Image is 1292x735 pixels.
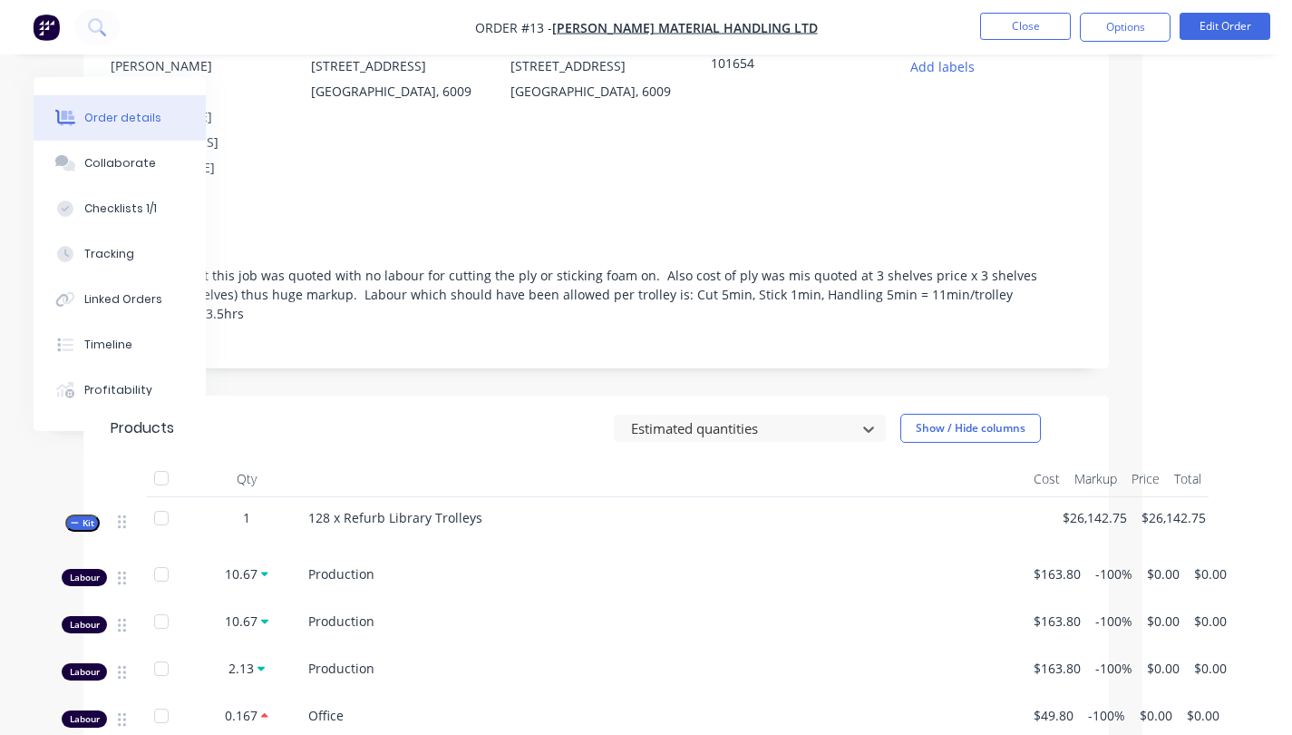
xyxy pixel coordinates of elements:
[34,186,206,231] button: Checklists 1/1
[84,382,152,398] div: Profitability
[225,612,257,631] span: 10.67
[33,14,60,41] img: Factory
[1141,508,1206,527] span: $26,142.75
[225,706,257,725] span: 0.167
[1180,13,1270,40] button: Edit Order
[308,707,344,724] span: Office
[84,337,132,353] div: Timeline
[510,79,682,104] div: [GEOGRAPHIC_DATA], 6009
[308,660,374,677] span: Production
[1026,461,1067,497] div: Cost
[1147,659,1180,678] span: $0.00
[192,461,301,497] div: Qty
[308,612,374,630] span: Production
[308,509,482,526] span: 128 x Refurb Library Trolleys
[65,514,100,532] button: Kit
[475,19,552,36] span: Order #13 -
[71,516,94,530] span: Kit
[225,564,257,583] span: 10.67
[84,110,161,126] div: Order details
[84,291,162,308] div: Linked Orders
[308,565,374,583] span: Production
[111,417,174,439] div: Products
[311,79,482,104] div: [GEOGRAPHIC_DATA], 6009
[1034,659,1081,678] span: $163.80
[62,616,107,633] div: Labour
[34,141,206,186] button: Collaborate
[243,508,250,527] span: 1
[1095,659,1132,678] span: -100%
[1067,461,1124,497] div: Markup
[84,201,157,217] div: Checklists 1/1
[1034,706,1073,725] span: $49.80
[1095,564,1132,583] span: -100%
[1194,612,1227,631] span: $0.00
[1124,461,1167,497] div: Price
[510,54,682,79] div: [STREET_ADDRESS]
[1034,564,1081,583] span: $163.80
[1080,13,1171,42] button: Options
[1095,612,1132,631] span: -100%
[62,710,107,728] div: Labour
[711,54,882,79] div: 101654
[1167,461,1209,497] div: Total
[84,246,134,262] div: Tracking
[311,54,482,112] div: [STREET_ADDRESS][GEOGRAPHIC_DATA], 6009
[111,222,1082,240] div: Notes
[1088,706,1125,725] span: -100%
[34,231,206,277] button: Tracking
[1147,564,1180,583] span: $0.00
[62,569,107,586] div: Labour
[552,19,818,36] a: [PERSON_NAME] Material Handling Ltd
[1194,564,1227,583] span: $0.00
[228,659,254,678] span: 2.13
[1194,659,1227,678] span: $0.00
[900,54,984,78] button: Add labels
[1147,612,1180,631] span: $0.00
[84,155,156,171] div: Collaborate
[111,54,282,79] div: [PERSON_NAME]
[34,95,206,141] button: Order details
[311,54,482,79] div: [STREET_ADDRESS]
[34,367,206,413] button: Profitability
[1187,706,1219,725] span: $0.00
[510,54,682,112] div: [STREET_ADDRESS][GEOGRAPHIC_DATA], 6009
[980,13,1071,40] button: Close
[1140,706,1172,725] span: $0.00
[34,322,206,367] button: Timeline
[111,248,1082,341] div: CL Noted that this job was quoted with no labour for cutting the ply or sticking foam on. Also co...
[1034,612,1081,631] span: $163.80
[1063,508,1127,527] span: $26,142.75
[900,414,1041,443] button: Show / Hide columns
[62,663,107,681] div: Labour
[34,277,206,322] button: Linked Orders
